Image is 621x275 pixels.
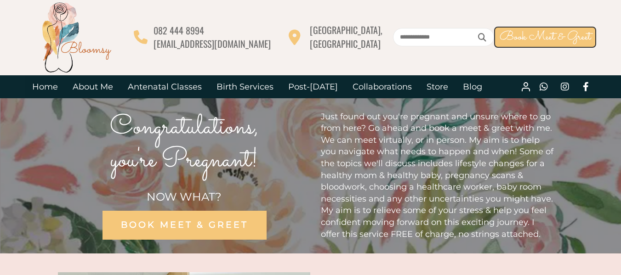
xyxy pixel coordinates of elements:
[102,211,266,240] a: BOOK MEET & GREET
[310,37,381,51] span: [GEOGRAPHIC_DATA]
[500,28,591,46] span: Book Meet & Greet
[120,219,248,230] span: BOOK MEET & GREET
[110,140,258,181] span: you're Pregnant!
[419,75,456,98] a: Store
[120,75,209,98] a: Antenatal Classes
[456,75,490,98] a: Blog
[154,37,271,51] span: [EMAIL_ADDRESS][DOMAIN_NAME]
[110,107,259,148] span: Congratulations,
[310,23,382,37] span: [GEOGRAPHIC_DATA],
[25,75,65,98] a: Home
[321,112,553,239] span: Just found out you're pregnant and unsure where to go from here? Go ahead and book a meet & greet...
[494,27,596,48] a: Book Meet & Greet
[40,0,113,74] img: Bloomsy
[65,75,120,98] a: About Me
[147,190,222,203] span: NOW WHAT?
[345,75,419,98] a: Collaborations
[154,23,204,37] span: 082 444 8994
[209,75,281,98] a: Birth Services
[281,75,345,98] a: Post-[DATE]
